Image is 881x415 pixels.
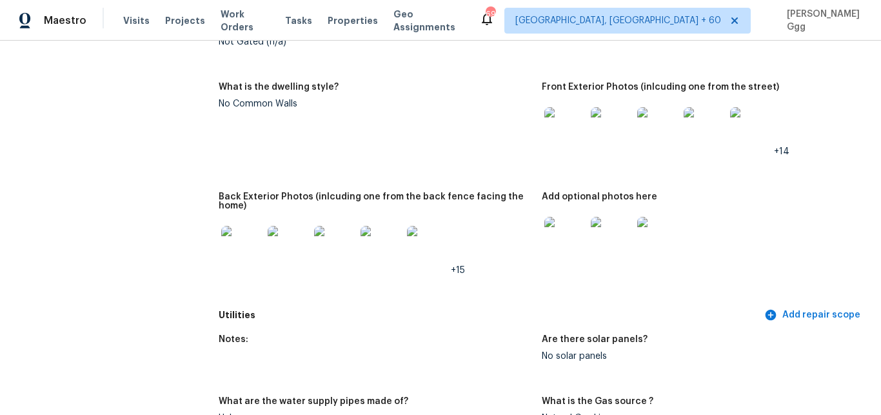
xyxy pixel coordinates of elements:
span: [GEOGRAPHIC_DATA], [GEOGRAPHIC_DATA] + 60 [515,14,721,27]
span: Tasks [285,16,312,25]
div: Not Gated (n/a) [219,37,532,46]
h5: Are there solar panels? [542,335,648,344]
h5: Notes: [219,335,248,344]
span: Work Orders [221,8,270,34]
span: Properties [328,14,378,27]
span: Projects [165,14,205,27]
span: +15 [451,266,465,275]
button: Add repair scope [762,303,866,327]
h5: What are the water supply pipes made of? [219,397,408,406]
h5: Utilities [219,309,762,322]
span: Visits [123,14,150,27]
span: [PERSON_NAME] Ggg [782,8,862,34]
div: No solar panels [542,352,855,361]
h5: What is the Gas source ? [542,397,653,406]
span: +14 [774,147,789,156]
div: No Common Walls [219,99,532,108]
h5: Front Exterior Photos (inlcuding one from the street) [542,83,779,92]
h5: Add optional photos here [542,192,657,201]
span: Maestro [44,14,86,27]
div: 693 [486,8,495,21]
span: Add repair scope [767,307,860,323]
h5: Back Exterior Photos (inlcuding one from the back fence facing the home) [219,192,532,210]
span: Geo Assignments [393,8,464,34]
h5: What is the dwelling style? [219,83,339,92]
